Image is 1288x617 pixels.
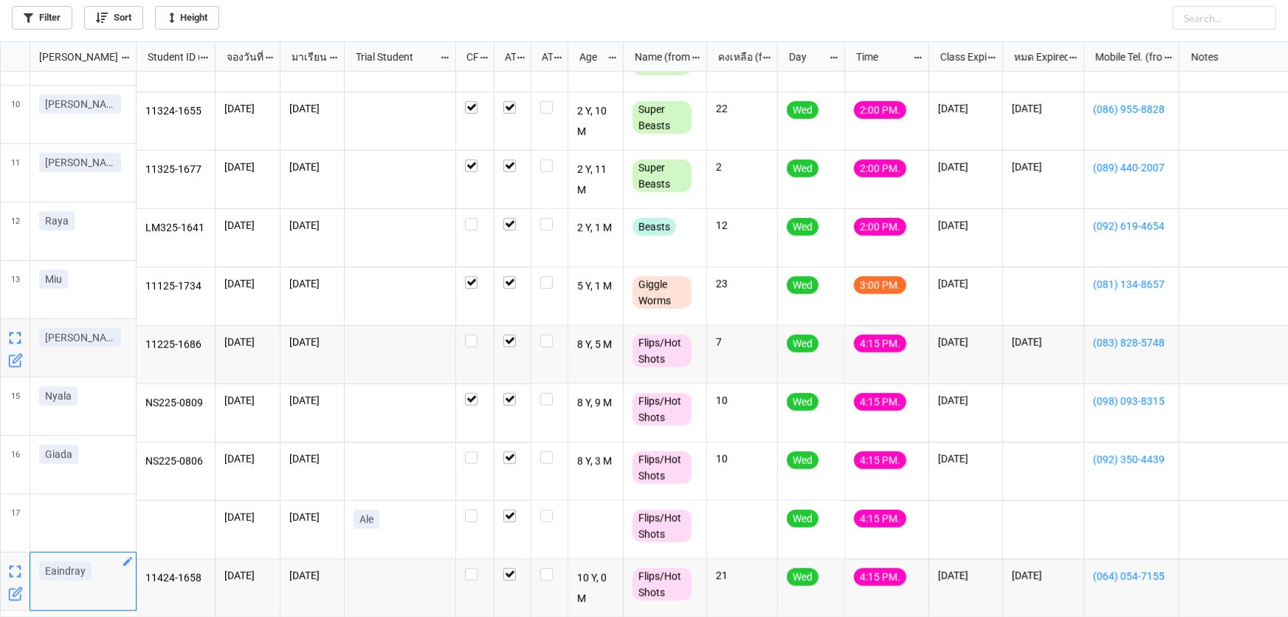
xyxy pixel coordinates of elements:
[45,447,72,462] p: Giada
[1093,393,1170,409] a: (098) 093-8315
[45,272,62,287] p: Miu
[224,160,271,174] p: [DATE]
[854,451,906,469] div: 4:15 PM.
[289,451,335,466] p: [DATE]
[716,218,768,233] p: 12
[45,389,72,403] p: Nyala
[716,276,768,291] p: 23
[633,218,676,236] div: Beasts
[347,49,439,65] div: Trial Student
[577,160,615,200] p: 2 Y, 11 M
[787,510,819,528] div: Wed
[577,276,615,297] p: 5 Y, 1 M
[577,101,615,141] p: 2 Y, 10 M
[577,393,615,414] p: 8 Y, 9 M
[289,276,335,291] p: [DATE]
[11,378,20,435] span: 15
[577,335,615,355] p: 8 Y, 5 M
[716,393,768,408] p: 10
[854,276,906,294] div: 3:00 PM.
[289,218,335,233] p: [DATE]
[847,49,913,65] div: Time
[45,330,115,345] p: [PERSON_NAME]
[938,101,993,116] p: [DATE]
[1012,335,1075,350] p: [DATE]
[787,335,819,352] div: Wed
[633,101,692,134] div: Super Beasts
[854,101,906,119] div: 2:00 PM.
[787,160,819,177] div: Wed
[633,568,692,601] div: Flips/Hot Shots
[577,218,615,239] p: 2 Y, 1 M
[224,218,271,233] p: [DATE]
[938,335,993,350] p: [DATE]
[1173,6,1276,30] input: Search...
[787,393,819,411] div: Wed
[1012,568,1075,583] p: [DATE]
[787,218,819,236] div: Wed
[11,261,20,318] span: 13
[45,155,115,170] p: [PERSON_NAME]
[633,451,692,484] div: Flips/Hot Shots
[716,568,768,583] p: 21
[626,49,691,65] div: Name (from Class)
[145,276,207,297] p: 11125-1734
[45,564,86,579] p: Eaindray
[1093,160,1170,176] a: (089) 440-2007
[224,568,271,583] p: [DATE]
[359,512,373,527] p: Ale
[11,494,20,552] span: 17
[633,276,692,309] div: Giggle Worms
[45,214,69,228] p: Raya
[145,218,207,239] p: LM325-1641
[938,276,993,291] p: [DATE]
[1093,276,1170,293] a: (081) 134-8657
[709,49,762,65] div: คงเหลือ (from Nick Name)
[938,393,993,408] p: [DATE]
[1093,101,1170,117] a: (086) 955-8828
[145,568,207,589] p: 11424-1658
[145,160,207,180] p: 11325-1677
[571,49,608,65] div: Age
[1012,101,1075,116] p: [DATE]
[633,335,692,367] div: Flips/Hot Shots
[787,568,819,586] div: Wed
[533,49,554,65] div: ATK
[716,160,768,174] p: 2
[289,101,335,116] p: [DATE]
[938,160,993,174] p: [DATE]
[787,451,819,469] div: Wed
[787,276,819,294] div: Wed
[938,451,993,466] p: [DATE]
[716,101,768,116] p: 22
[30,49,120,65] div: [PERSON_NAME] Name
[780,49,829,65] div: Day
[1093,218,1170,234] a: (092) 619-4654
[854,335,906,352] div: 4:15 PM.
[1012,160,1075,174] p: [DATE]
[289,335,335,350] p: [DATE]
[218,49,265,65] div: จองวันที่
[854,393,906,411] div: 4:15 PM.
[224,451,271,466] p: [DATE]
[938,218,993,233] p: [DATE]
[577,568,615,608] p: 10 Y, 0 M
[224,276,271,291] p: [DATE]
[145,451,207,472] p: NS225-0806
[1093,568,1170,584] a: (064) 054-7155
[1086,49,1163,65] div: Mobile Tel. (from Nick Name)
[224,335,271,350] p: [DATE]
[633,393,692,426] div: Flips/Hot Shots
[283,49,329,65] div: มาเรียน
[854,568,906,586] div: 4:15 PM.
[224,393,271,408] p: [DATE]
[496,49,517,65] div: ATT
[854,510,906,528] div: 4:15 PM.
[633,510,692,542] div: Flips/Hot Shots
[45,97,115,112] p: [PERSON_NAME]
[787,101,819,119] div: Wed
[716,451,768,466] p: 10
[289,568,335,583] p: [DATE]
[84,6,143,30] a: Sort
[11,436,20,494] span: 16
